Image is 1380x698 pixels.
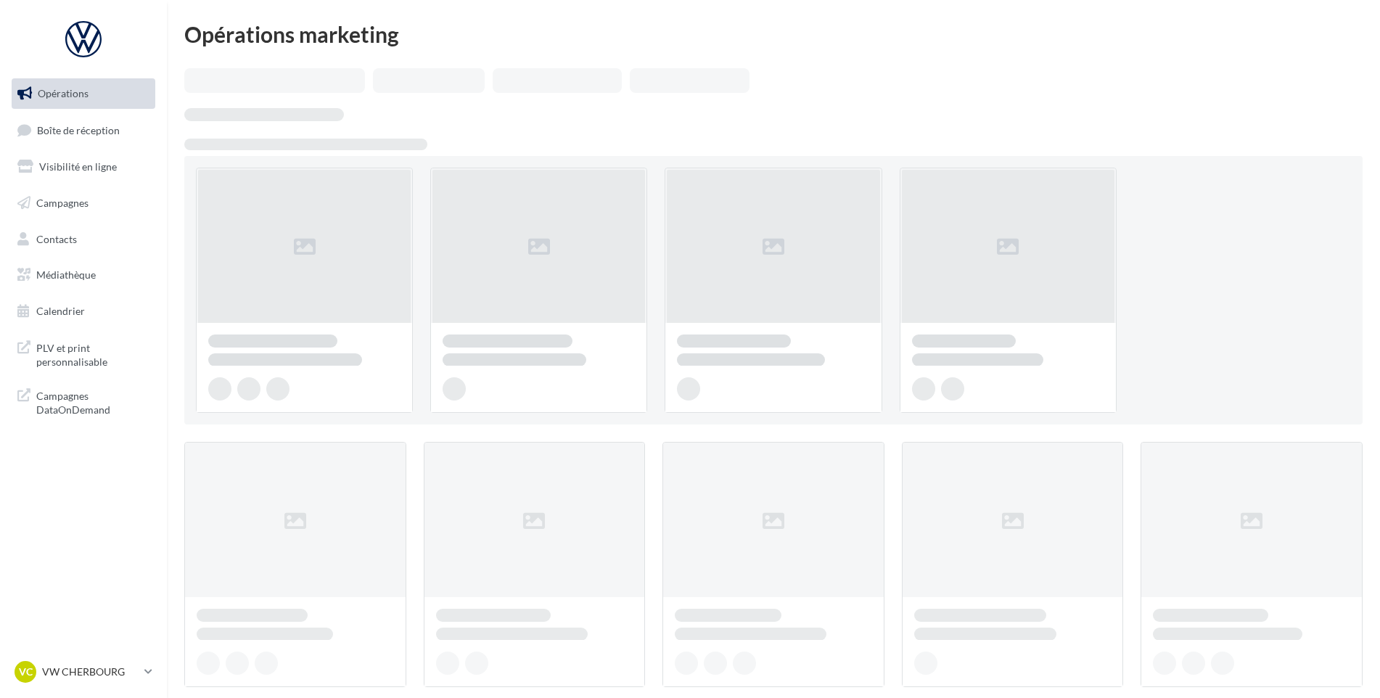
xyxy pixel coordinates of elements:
[184,23,1363,45] div: Opérations marketing
[36,338,149,369] span: PLV et print personnalisable
[9,224,158,255] a: Contacts
[9,188,158,218] a: Campagnes
[12,658,155,686] a: VC VW CHERBOURG
[36,305,85,317] span: Calendrier
[9,332,158,375] a: PLV et print personnalisable
[9,78,158,109] a: Opérations
[9,115,158,146] a: Boîte de réception
[36,386,149,417] span: Campagnes DataOnDemand
[9,380,158,423] a: Campagnes DataOnDemand
[19,665,33,679] span: VC
[36,268,96,281] span: Médiathèque
[9,152,158,182] a: Visibilité en ligne
[37,123,120,136] span: Boîte de réception
[39,160,117,173] span: Visibilité en ligne
[9,296,158,327] a: Calendrier
[42,665,139,679] p: VW CHERBOURG
[38,87,89,99] span: Opérations
[36,232,77,245] span: Contacts
[36,197,89,209] span: Campagnes
[9,260,158,290] a: Médiathèque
